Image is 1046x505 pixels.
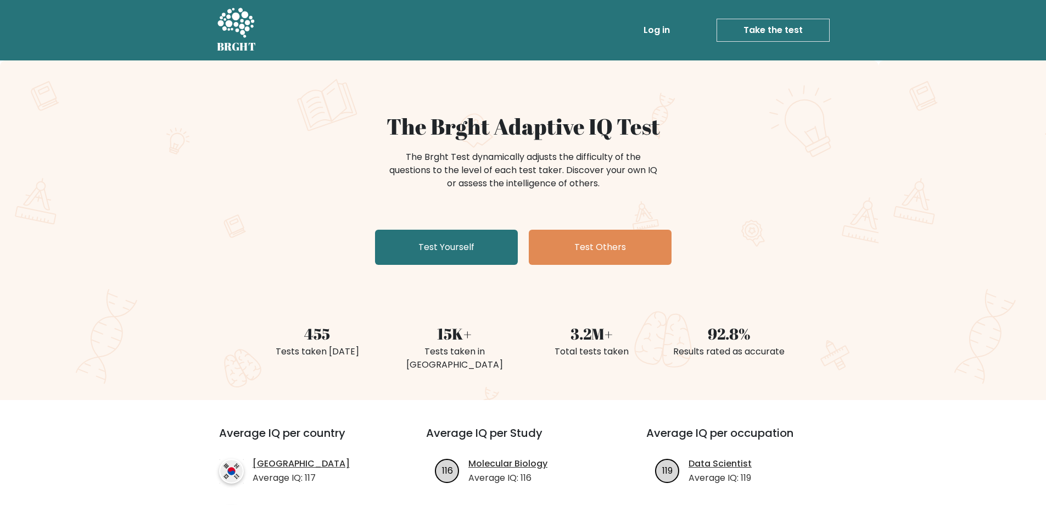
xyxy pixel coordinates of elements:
img: country [219,459,244,484]
div: 3.2M+ [530,322,654,345]
div: The Brght Test dynamically adjusts the difficulty of the questions to the level of each test take... [386,151,661,190]
p: Average IQ: 116 [468,471,547,485]
text: 119 [662,464,673,476]
a: Take the test [717,19,830,42]
h3: Average IQ per country [219,426,387,453]
text: 116 [442,464,453,476]
h3: Average IQ per Study [426,426,620,453]
a: [GEOGRAPHIC_DATA] [253,457,350,470]
a: Test Others [529,230,672,265]
h3: Average IQ per occupation [646,426,840,453]
div: Results rated as accurate [667,345,791,358]
div: 15K+ [393,322,517,345]
p: Average IQ: 117 [253,471,350,485]
h1: The Brght Adaptive IQ Test [255,113,791,140]
a: Data Scientist [689,457,752,470]
a: Molecular Biology [468,457,547,470]
p: Average IQ: 119 [689,471,752,485]
div: 92.8% [667,322,791,345]
a: BRGHT [217,4,256,56]
div: Total tests taken [530,345,654,358]
a: Test Yourself [375,230,518,265]
div: Tests taken in [GEOGRAPHIC_DATA] [393,345,517,371]
div: 455 [255,322,379,345]
h5: BRGHT [217,40,256,53]
div: Tests taken [DATE] [255,345,379,358]
a: Log in [639,19,674,41]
